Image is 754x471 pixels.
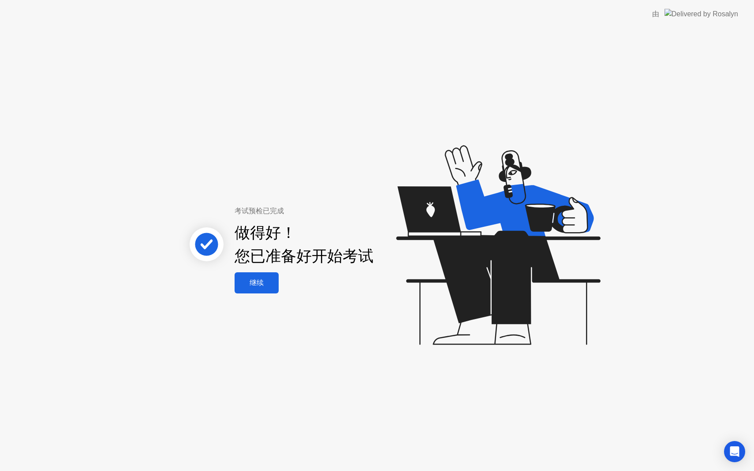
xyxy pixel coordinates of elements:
[664,9,738,19] img: Delivered by Rosalyn
[724,441,745,462] div: Open Intercom Messenger
[235,221,373,268] div: 做得好！ 您已准备好开始考试
[235,206,417,216] div: 考试预检已完成
[652,9,659,19] div: 由
[237,278,276,288] div: 继续
[235,272,279,293] button: 继续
